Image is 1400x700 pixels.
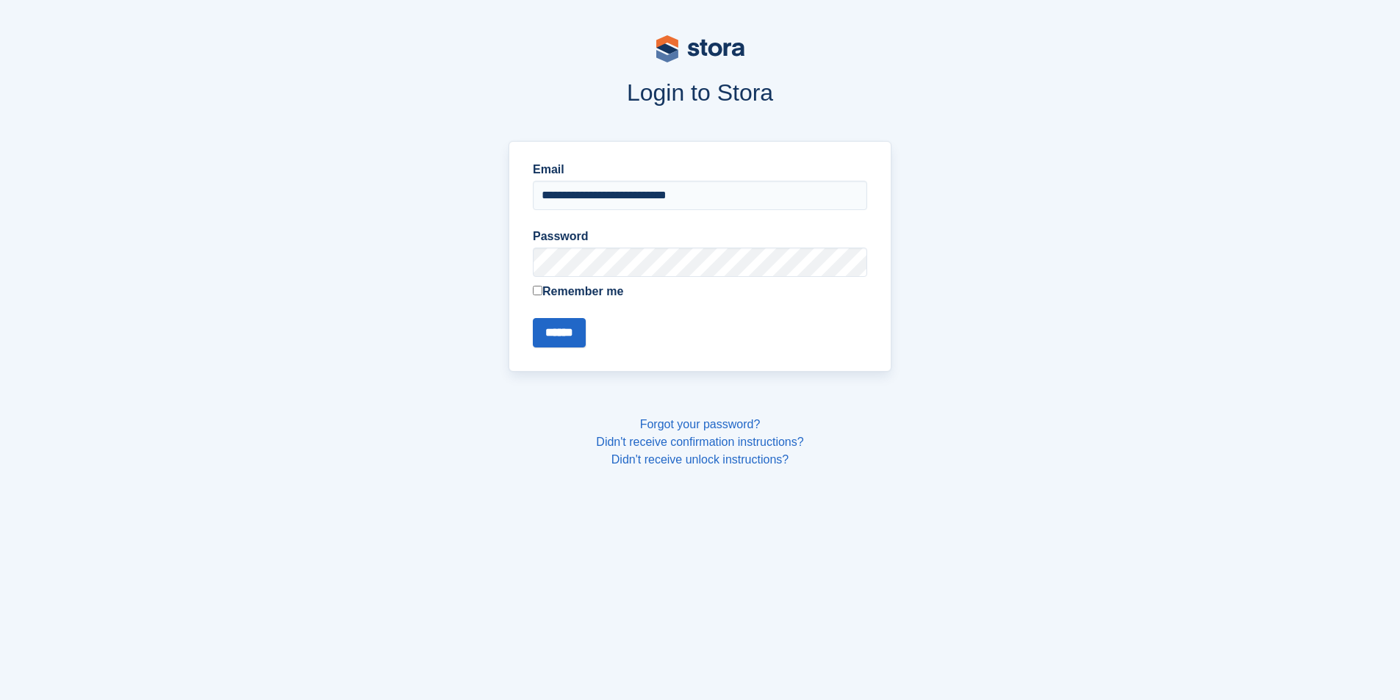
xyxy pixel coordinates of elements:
[533,286,542,295] input: Remember me
[533,283,867,300] label: Remember me
[533,228,867,245] label: Password
[596,436,803,448] a: Didn't receive confirmation instructions?
[611,453,789,466] a: Didn't receive unlock instructions?
[229,79,1172,106] h1: Login to Stora
[533,161,867,178] label: Email
[656,35,744,62] img: stora-logo-53a41332b3708ae10de48c4981b4e9114cc0af31d8433b30ea865607fb682f29.svg
[640,418,761,430] a: Forgot your password?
